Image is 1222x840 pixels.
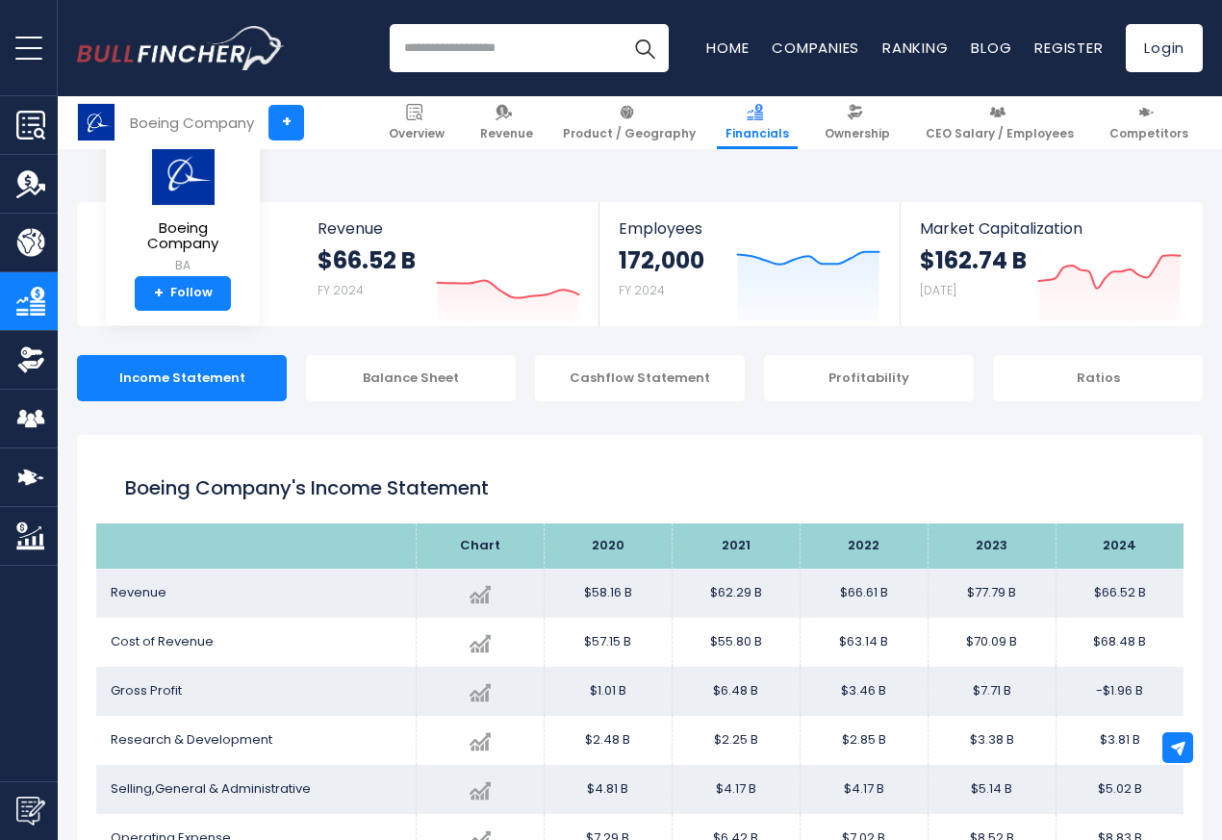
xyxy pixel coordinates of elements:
td: $2.25 B [672,716,800,765]
a: Employees 172,000 FY 2024 [599,202,899,326]
a: Boeing Company BA [120,140,245,276]
td: $68.48 B [1056,618,1184,667]
a: Competitors [1101,96,1197,149]
span: Gross Profit [111,681,182,700]
span: Revenue [318,219,580,238]
span: Market Capitalization [920,219,1182,238]
div: Balance Sheet [306,355,516,401]
span: Boeing Company [121,220,244,252]
span: Revenue [480,126,533,141]
img: BA logo [78,104,115,140]
strong: 172,000 [619,245,704,275]
a: Revenue [471,96,542,149]
span: Revenue [111,583,166,601]
td: $77.79 B [928,569,1056,618]
small: BA [121,257,244,274]
a: +Follow [135,276,231,311]
small: FY 2024 [619,282,665,298]
td: $6.48 B [672,667,800,716]
a: Product / Geography [554,96,704,149]
td: $5.14 B [928,765,1056,814]
strong: $66.52 B [318,245,416,275]
span: Financials [726,126,789,141]
td: $62.29 B [672,569,800,618]
td: $58.16 B [544,569,672,618]
img: Bullfincher logo [77,26,285,70]
td: $55.80 B [672,618,800,667]
td: $3.38 B [928,716,1056,765]
a: + [268,105,304,140]
a: Ranking [882,38,948,58]
strong: + [154,285,164,302]
td: $66.52 B [1056,569,1184,618]
a: Ownership [816,96,899,149]
td: $2.85 B [800,716,928,765]
small: [DATE] [920,282,956,298]
div: Boeing Company [130,112,254,134]
th: 2022 [800,523,928,569]
th: 2023 [928,523,1056,569]
a: Register [1034,38,1103,58]
span: Competitors [1109,126,1188,141]
td: $63.14 B [800,618,928,667]
button: Search [621,24,669,72]
span: Product / Geography [563,126,696,141]
a: Revenue $66.52 B FY 2024 [298,202,599,326]
span: Cost of Revenue [111,632,214,650]
th: 2021 [672,523,800,569]
a: Blog [971,38,1011,58]
a: Financials [717,96,798,149]
span: Selling,General & Administrative [111,779,311,798]
span: CEO Salary / Employees [926,126,1074,141]
td: $3.46 B [800,667,928,716]
td: $66.61 B [800,569,928,618]
th: 2024 [1056,523,1184,569]
div: Income Statement [77,355,287,401]
div: Ratios [993,355,1203,401]
span: Employees [619,219,879,238]
a: Overview [380,96,453,149]
td: $3.81 B [1056,716,1184,765]
td: $5.02 B [1056,765,1184,814]
a: Home [706,38,749,58]
td: $4.17 B [672,765,800,814]
div: Cashflow Statement [535,355,745,401]
td: $2.48 B [544,716,672,765]
a: CEO Salary / Employees [917,96,1082,149]
span: Research & Development [111,730,272,749]
a: Companies [772,38,859,58]
strong: $162.74 B [920,245,1027,275]
td: $1.01 B [544,667,672,716]
td: $4.81 B [544,765,672,814]
div: Profitability [764,355,974,401]
img: BA logo [149,141,216,206]
a: Market Capitalization $162.74 B [DATE] [901,202,1201,326]
th: 2020 [544,523,672,569]
a: Login [1126,24,1203,72]
span: Ownership [825,126,890,141]
td: $57.15 B [544,618,672,667]
td: $7.71 B [928,667,1056,716]
td: -$1.96 B [1056,667,1184,716]
img: Ownership [16,345,45,374]
th: Chart [416,523,544,569]
td: $4.17 B [800,765,928,814]
td: $70.09 B [928,618,1056,667]
h1: Boeing Company's Income Statement [125,473,1155,502]
span: Overview [389,126,445,141]
small: FY 2024 [318,282,364,298]
a: Go to homepage [77,26,284,70]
